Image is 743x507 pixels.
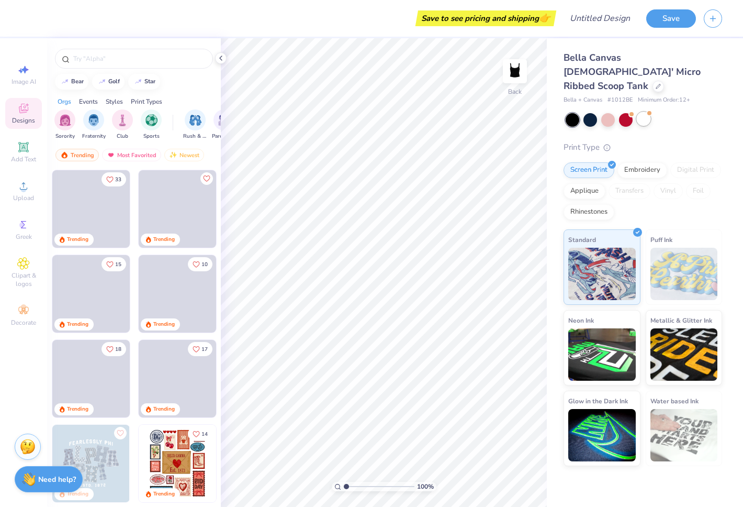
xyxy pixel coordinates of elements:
div: Back [508,87,522,96]
input: Try "Alpha" [72,53,206,64]
button: golf [92,74,125,90]
div: Trending [153,321,175,328]
img: trending.gif [60,151,69,159]
div: Vinyl [654,183,683,199]
span: Add Text [11,155,36,163]
span: Minimum Order: 12 + [638,96,690,105]
div: Trending [67,321,88,328]
img: Puff Ink [650,248,718,300]
img: Sports Image [145,114,157,126]
div: Digital Print [670,162,721,178]
img: b0e5e834-c177-467b-9309-b33acdc40f03 [216,425,293,502]
span: Upload [13,194,34,202]
button: Like [188,257,212,271]
span: # 1012BE [607,96,633,105]
div: Trending [67,405,88,413]
img: Rush & Bid Image [189,114,201,126]
div: Styles [106,97,123,106]
button: Save [646,9,696,28]
div: filter for Sorority [54,109,75,140]
div: star [144,79,155,84]
img: Back [504,61,525,82]
button: Like [188,427,212,441]
span: 17 [201,347,208,352]
div: Trending [153,490,175,498]
button: Like [102,257,126,271]
button: Like [114,427,127,439]
span: Rush & Bid [183,133,207,140]
button: bear [55,74,88,90]
span: Glow in the Dark Ink [568,395,628,406]
div: Foil [686,183,711,199]
span: 100 % [417,482,434,491]
span: Puff Ink [650,234,672,245]
div: filter for Rush & Bid [183,109,207,140]
span: Sports [143,133,160,140]
span: 10 [201,262,208,267]
div: Trending [55,149,99,161]
button: Like [200,172,213,185]
button: filter button [183,109,207,140]
button: filter button [54,109,75,140]
div: Embroidery [617,162,667,178]
img: a3f22b06-4ee5-423c-930f-667ff9442f68 [129,425,207,502]
button: filter button [141,109,162,140]
div: Screen Print [564,162,614,178]
span: Clipart & logos [5,271,42,288]
img: Standard [568,248,636,300]
span: Neon Ink [568,315,594,326]
span: Water based Ink [650,395,699,406]
span: Image AI [12,78,36,86]
div: Orgs [58,97,71,106]
img: most_fav.gif [107,151,115,159]
button: Like [188,342,212,356]
img: Sorority Image [59,114,71,126]
div: filter for Sports [141,109,162,140]
img: Parent's Weekend Image [218,114,230,126]
span: Bella Canvas [DEMOGRAPHIC_DATA]' Micro Ribbed Scoop Tank [564,51,701,92]
img: trend_line.gif [134,79,142,85]
button: filter button [82,109,106,140]
div: Print Type [564,141,722,153]
img: 5a4b4175-9e88-49c8-8a23-26d96782ddc6 [52,425,130,502]
button: star [128,74,160,90]
img: Newest.gif [169,151,177,159]
span: Metallic & Glitter Ink [650,315,712,326]
span: Club [117,133,128,140]
img: trend_line.gif [61,79,69,85]
span: 33 [115,177,121,182]
div: Most Favorited [102,149,161,161]
span: 👉 [539,12,550,24]
div: Trending [153,236,175,244]
input: Untitled Design [561,8,638,29]
img: Club Image [117,114,128,126]
span: Designs [12,116,35,125]
div: Print Types [131,97,162,106]
div: Trending [67,490,88,498]
div: bear [71,79,84,84]
span: Decorate [11,318,36,327]
strong: Need help? [38,475,76,484]
div: golf [108,79,120,84]
div: Transfers [609,183,650,199]
div: Trending [153,405,175,413]
button: Like [102,172,126,186]
span: Fraternity [82,133,106,140]
span: Sorority [55,133,75,140]
div: filter for Fraternity [82,109,106,140]
span: Standard [568,234,596,245]
div: Applique [564,183,605,199]
span: Parent's Weekend [212,133,236,140]
img: Water based Ink [650,409,718,461]
img: Glow in the Dark Ink [568,409,636,461]
div: filter for Parent's Weekend [212,109,236,140]
img: Fraternity Image [88,114,99,126]
img: Neon Ink [568,328,636,381]
span: 15 [115,262,121,267]
span: 18 [115,347,121,352]
div: Rhinestones [564,204,614,220]
div: Trending [67,236,88,244]
img: Metallic & Glitter Ink [650,328,718,381]
span: 14 [201,432,208,437]
button: Like [102,342,126,356]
